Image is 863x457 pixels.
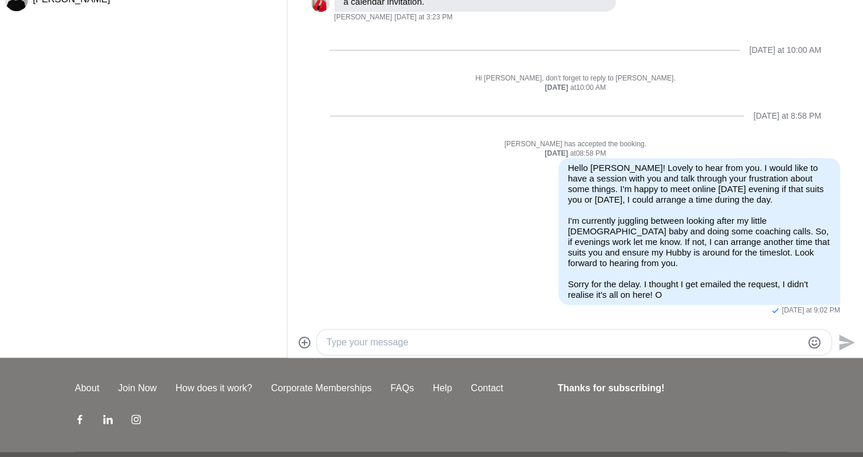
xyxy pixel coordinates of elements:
h4: Thanks for subscribing! [557,381,781,395]
p: I'm currently juggling between looking after my little [DEMOGRAPHIC_DATA] baby and doing some coa... [568,216,831,268]
a: FAQs [381,381,423,395]
div: [DATE] at 10:00 AM [749,45,821,55]
strong: [DATE] [545,83,570,92]
a: Join Now [109,381,166,395]
button: Send [832,329,858,355]
time: 2025-08-14T05:23:16.934Z [394,13,452,22]
a: Facebook [75,414,84,428]
button: Emoji picker [807,335,821,350]
p: Sorry for the delay. I thought I get emailed the request, I didn't realise it's all on here! O [568,279,831,300]
span: [PERSON_NAME] [334,13,392,22]
a: About [66,381,109,395]
a: How does it work? [166,381,262,395]
a: LinkedIn [103,414,113,428]
strong: [DATE] [544,149,570,157]
div: at 10:00 AM [311,83,840,93]
textarea: Type your message [326,335,802,350]
a: Corporate Memberships [262,381,381,395]
a: Contact [461,381,512,395]
p: Hello [PERSON_NAME]! Lovely to hear from you. I would like to have a session with you and talk th... [568,163,831,205]
div: [DATE] at 8:58 PM [753,111,821,121]
div: at 08:58 PM [311,149,840,159]
a: Help [423,381,461,395]
a: Instagram [131,414,141,428]
p: [PERSON_NAME] has accepted the booking. [311,140,840,149]
time: 2025-08-19T11:02:15.555Z [782,306,840,315]
p: Hi [PERSON_NAME], don't forget to reply to [PERSON_NAME]. [311,74,840,83]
